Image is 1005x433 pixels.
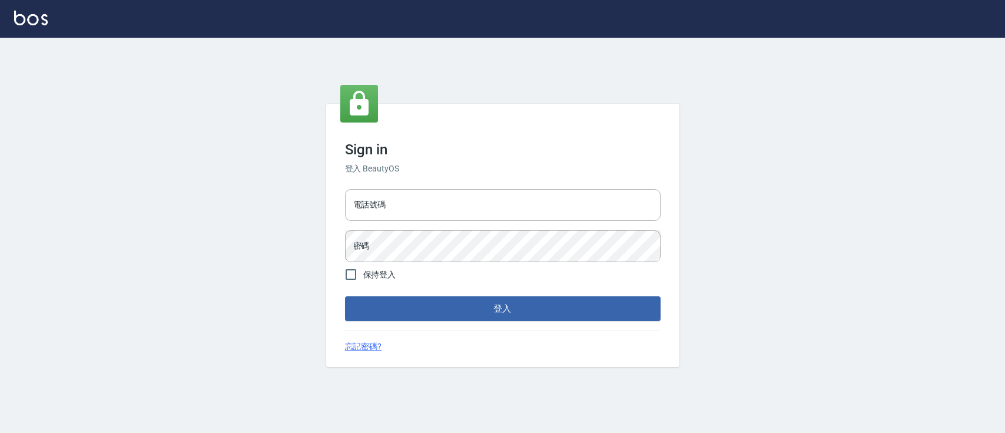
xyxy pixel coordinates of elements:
a: 忘記密碼? [345,341,382,353]
h6: 登入 BeautyOS [345,163,661,175]
span: 保持登入 [363,269,396,281]
img: Logo [14,11,48,25]
button: 登入 [345,296,661,321]
h3: Sign in [345,141,661,158]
